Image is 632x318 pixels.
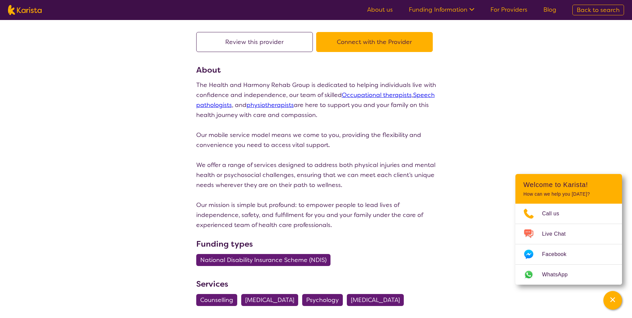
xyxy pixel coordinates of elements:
[302,296,347,304] a: Psychology
[342,91,412,99] a: Occupational therapists
[409,6,474,14] a: Funding Information
[196,80,436,120] p: The Health and Harmony Rehab Group is dedicated to helping individuals live with confidence and i...
[490,6,527,14] a: For Providers
[247,101,294,109] a: physiotherapists
[523,181,614,189] h2: Welcome to Karista!
[8,5,42,15] img: Karista logo
[316,32,433,52] button: Connect with the Provider
[196,38,316,46] a: Review this provider
[241,296,302,304] a: [MEDICAL_DATA]
[543,6,556,14] a: Blog
[577,6,620,14] span: Back to search
[515,174,622,285] div: Channel Menu
[306,294,339,306] span: Psychology
[542,209,567,219] span: Call us
[515,204,622,285] ul: Choose channel
[196,32,313,52] button: Review this provider
[200,254,326,266] span: National Disability Insurance Scheme (NDIS)
[515,265,622,285] a: Web link opens in a new tab.
[542,270,576,280] span: WhatsApp
[245,294,294,306] span: [MEDICAL_DATA]
[542,229,574,239] span: Live Chat
[196,278,436,290] h3: Services
[196,200,436,230] p: Our mission is simple but profound: to empower people to lead lives of independence, safety, and ...
[196,296,241,304] a: Counselling
[367,6,393,14] a: About us
[316,38,436,46] a: Connect with the Provider
[196,160,436,190] p: We offer a range of services designed to address both physical injuries and mental health or psyc...
[347,296,408,304] a: [MEDICAL_DATA]
[196,256,334,264] a: National Disability Insurance Scheme (NDIS)
[196,64,436,76] h3: About
[200,294,233,306] span: Counselling
[603,291,622,310] button: Channel Menu
[523,191,614,197] p: How can we help you [DATE]?
[196,238,436,250] h3: Funding types
[572,5,624,15] a: Back to search
[542,249,574,259] span: Facebook
[196,130,436,150] p: Our mobile service model means we come to you, providing the flexibility and convenience you need...
[351,294,400,306] span: [MEDICAL_DATA]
